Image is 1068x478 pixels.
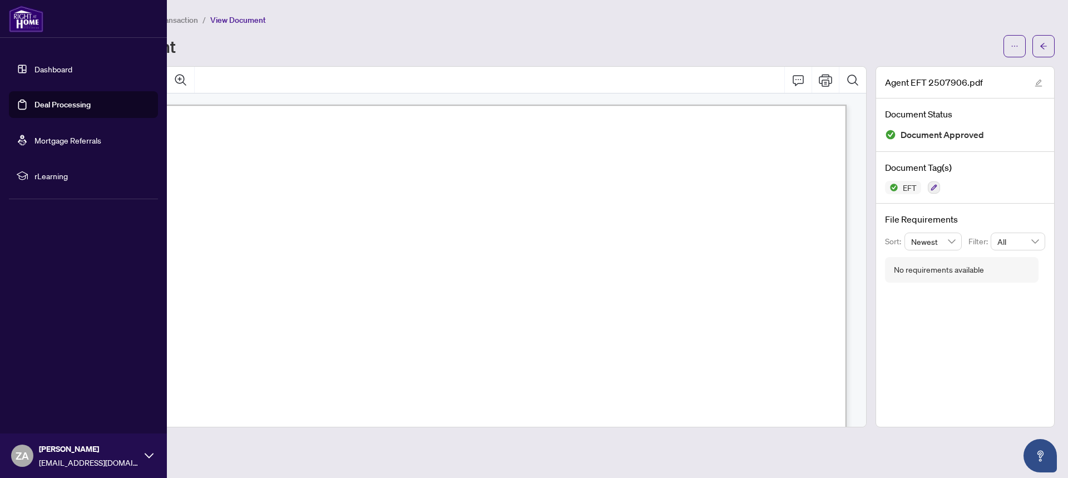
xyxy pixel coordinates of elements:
div: No requirements available [894,264,984,276]
img: Document Status [885,129,896,140]
span: EFT [898,184,921,191]
span: arrow-left [1040,42,1047,50]
p: Sort: [885,235,904,248]
span: ZA [16,448,29,464]
span: edit [1035,79,1042,87]
a: Mortgage Referrals [34,135,101,145]
p: Filter: [968,235,991,248]
span: Document Approved [901,127,984,142]
li: / [202,13,206,26]
h4: Document Status [885,107,1045,121]
span: View Document [210,15,266,25]
img: Status Icon [885,181,898,194]
span: [PERSON_NAME] [39,443,139,455]
span: ellipsis [1011,42,1018,50]
a: Deal Processing [34,100,91,110]
span: Agent EFT 2507906.pdf [885,76,983,89]
span: rLearning [34,170,150,182]
h4: Document Tag(s) [885,161,1045,174]
a: Dashboard [34,64,72,74]
span: Newest [911,233,956,250]
h4: File Requirements [885,213,1045,226]
button: Open asap [1023,439,1057,472]
span: [EMAIL_ADDRESS][DOMAIN_NAME] [39,456,139,469]
span: View Transaction [139,15,198,25]
img: logo [9,6,43,32]
span: All [997,233,1039,250]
